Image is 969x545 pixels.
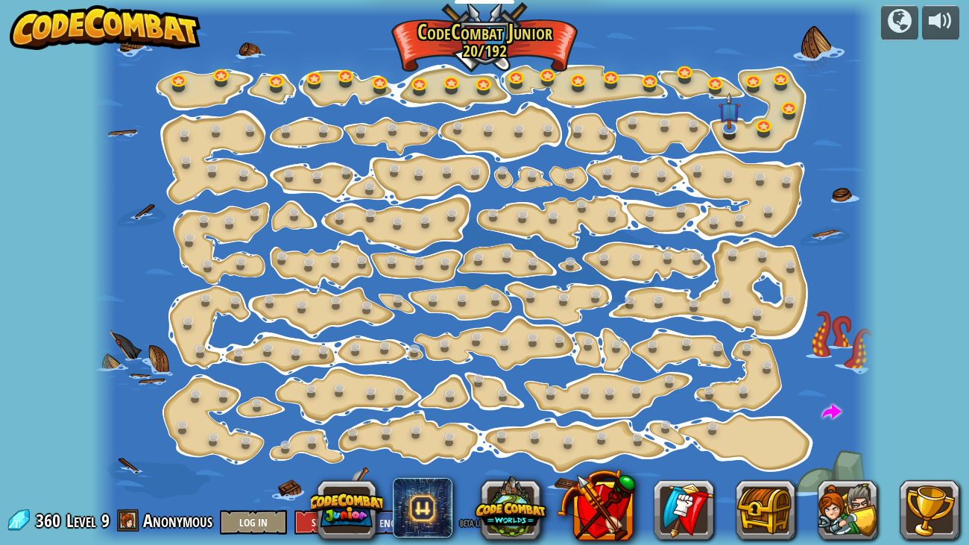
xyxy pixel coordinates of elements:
button: Sign Up [294,510,362,535]
button: Campaigns [881,5,918,40]
button: Adjust volume [922,5,959,40]
button: Log In [220,510,287,535]
img: level-banner-unstarted-subscriber.png [719,92,740,130]
span: Anonymous [143,508,212,532]
span: 9 [101,508,110,532]
img: CodeCombat - Learn how to code by playing a game [10,5,201,50]
span: Level [66,508,96,533]
span: 360 [36,508,65,532]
